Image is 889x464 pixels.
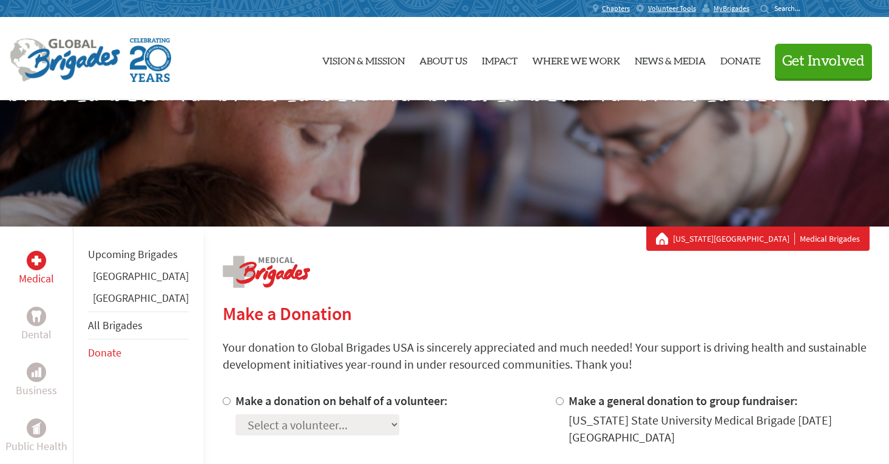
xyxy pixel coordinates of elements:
input: Search... [774,4,809,13]
span: Volunteer Tools [648,4,696,13]
img: logo-medical.png [223,256,310,288]
span: Get Involved [782,54,865,69]
a: [US_STATE][GEOGRAPHIC_DATA] [673,233,795,245]
p: Public Health [5,438,67,455]
a: Upcoming Brigades [88,247,178,261]
label: Make a general donation to group fundraiser: [569,393,798,408]
span: Chapters [602,4,630,13]
a: BusinessBusiness [16,363,57,399]
li: Guatemala [88,290,189,312]
button: Get Involved [775,44,872,78]
a: Vision & Mission [322,27,405,90]
div: Business [27,363,46,382]
p: Dental [21,326,52,343]
li: Donate [88,339,189,366]
img: Public Health [32,422,41,434]
li: All Brigades [88,312,189,339]
a: MedicalMedical [19,251,54,287]
a: All Brigades [88,318,143,332]
img: Medical [32,256,41,265]
div: Medical [27,251,46,270]
a: About Us [419,27,467,90]
span: MyBrigades [714,4,749,13]
img: Business [32,367,41,377]
a: Impact [482,27,518,90]
a: [GEOGRAPHIC_DATA] [93,291,189,305]
a: News & Media [635,27,706,90]
h2: Make a Donation [223,302,870,324]
li: Upcoming Brigades [88,241,189,268]
a: Donate [88,346,121,360]
a: [GEOGRAPHIC_DATA] [93,269,189,283]
img: Dental [32,310,41,322]
div: Medical Brigades [656,233,860,245]
div: [US_STATE] State University Medical Brigade [DATE] [GEOGRAPHIC_DATA] [569,412,870,446]
p: Medical [19,270,54,287]
div: Public Health [27,418,46,438]
label: Make a donation on behalf of a volunteer: [235,393,448,408]
a: Where We Work [532,27,620,90]
a: Donate [720,27,760,90]
a: Public HealthPublic Health [5,418,67,455]
p: Business [16,382,57,399]
div: Dental [27,307,46,326]
li: Ghana [88,268,189,290]
a: DentalDental [21,307,52,343]
img: Global Brigades Celebrating 20 Years [130,38,171,82]
p: Your donation to Global Brigades USA is sincerely appreciated and much needed! Your support is dr... [223,339,870,373]
img: Global Brigades Logo [10,38,120,82]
